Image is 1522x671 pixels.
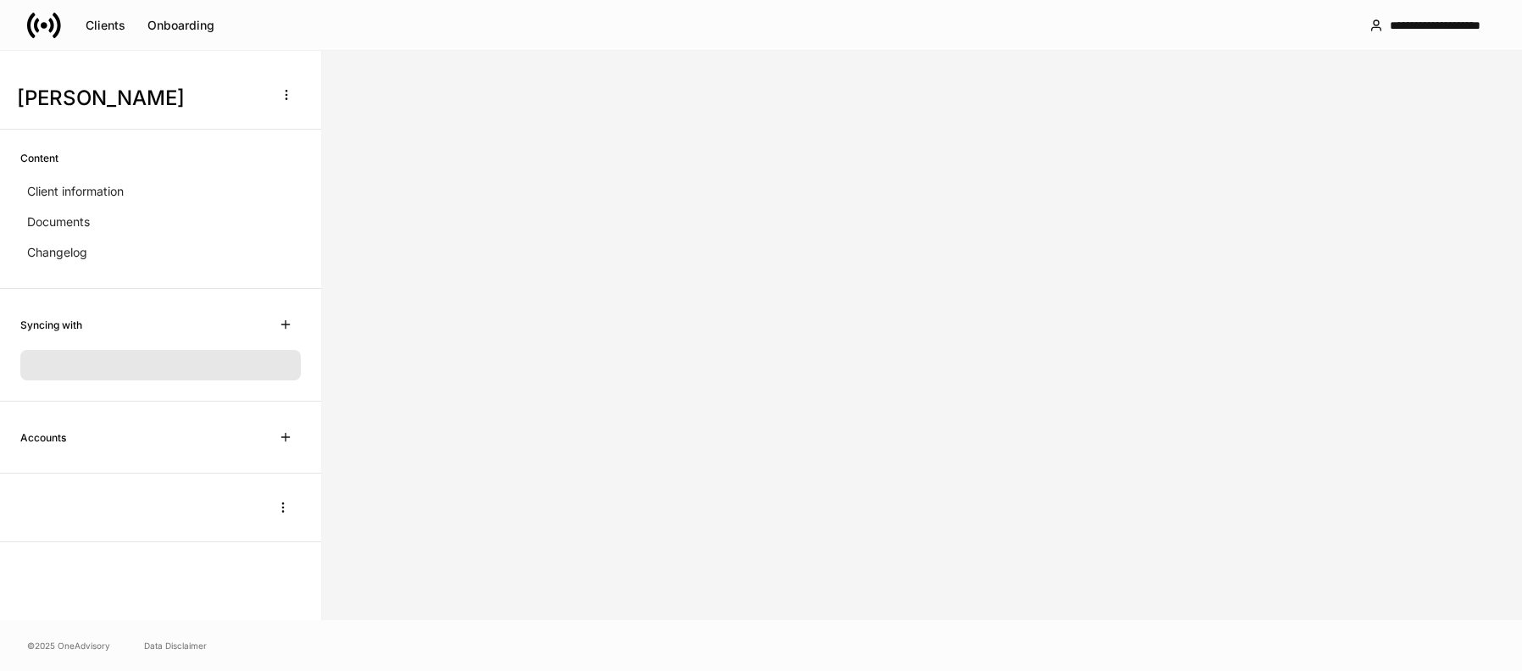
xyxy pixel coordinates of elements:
[20,430,66,446] h6: Accounts
[86,19,125,31] div: Clients
[27,213,90,230] p: Documents
[144,639,207,652] a: Data Disclaimer
[20,207,301,237] a: Documents
[20,176,301,207] a: Client information
[136,12,225,39] button: Onboarding
[17,85,262,112] h3: [PERSON_NAME]
[27,244,87,261] p: Changelog
[27,639,110,652] span: © 2025 OneAdvisory
[27,183,124,200] p: Client information
[20,237,301,268] a: Changelog
[75,12,136,39] button: Clients
[20,150,58,166] h6: Content
[147,19,214,31] div: Onboarding
[20,317,82,333] h6: Syncing with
